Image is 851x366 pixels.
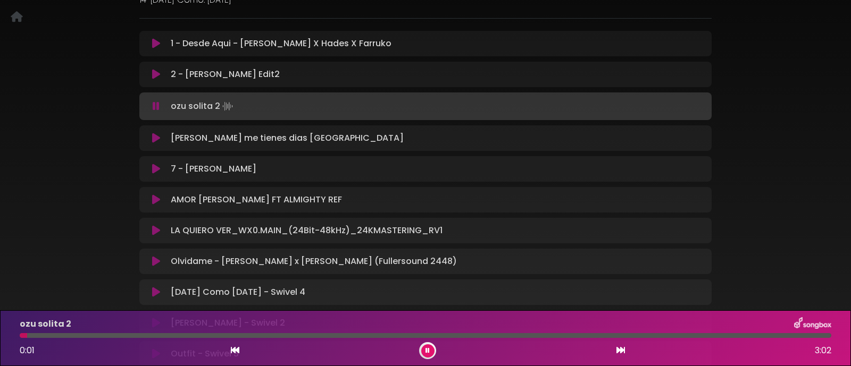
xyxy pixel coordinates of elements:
[171,37,391,50] p: 1 - Desde Aqui - [PERSON_NAME] X Hades X Farruko
[815,344,831,357] span: 3:02
[220,99,235,114] img: waveform4.gif
[171,132,404,144] p: [PERSON_NAME] me tienes dias [GEOGRAPHIC_DATA]
[171,68,280,81] p: 2 - [PERSON_NAME] Edit2
[171,193,342,206] p: AMOR [PERSON_NAME] FT ALMIGHTY REF
[171,163,256,175] p: 7 - [PERSON_NAME]
[171,286,305,299] p: [DATE] Como [DATE] - Swivel 4
[794,317,831,331] img: songbox-logo-white.png
[20,318,71,330] p: ozu solita 2
[20,344,35,356] span: 0:01
[171,224,443,237] p: LA QUIERO VER_WX0.MAIN_(24Bit-48kHz)_24KMASTERING_RV1
[171,255,457,268] p: Olvidame - [PERSON_NAME] x [PERSON_NAME] (Fullersound 2448)
[171,99,235,114] p: ozu solita 2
